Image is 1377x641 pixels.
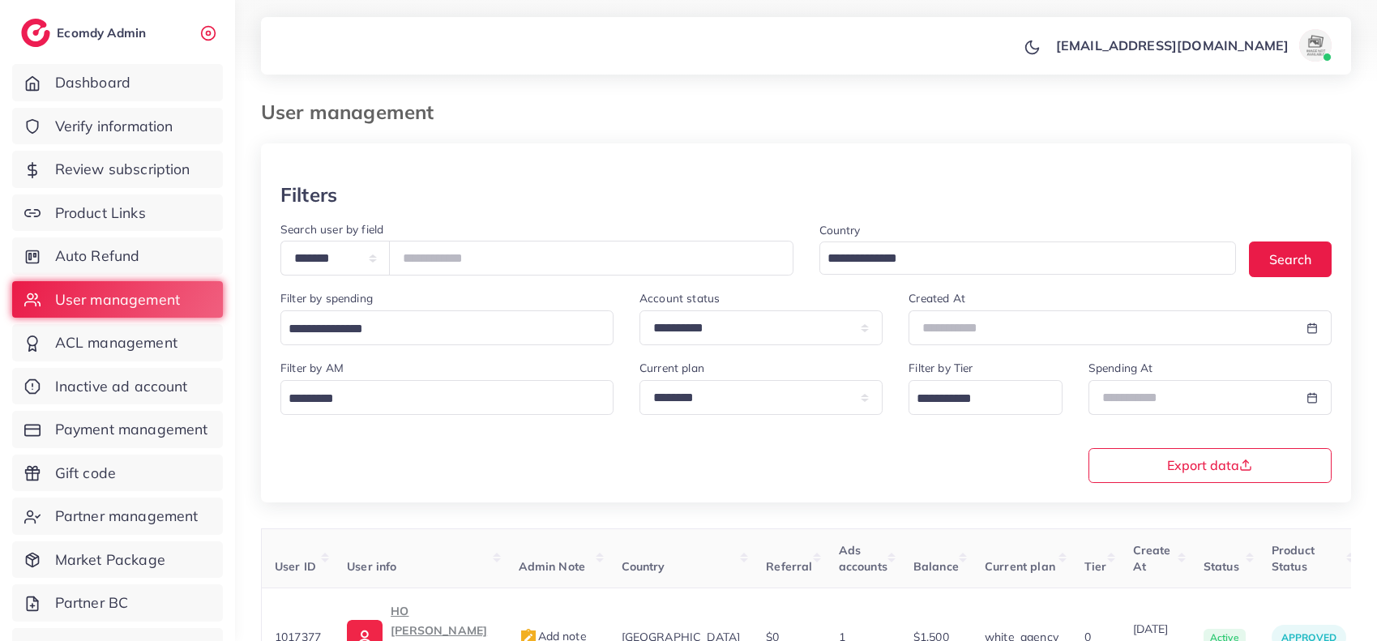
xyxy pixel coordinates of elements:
[280,360,344,376] label: Filter by AM
[12,584,223,622] a: Partner BC
[839,543,887,574] span: Ads accounts
[819,222,861,238] label: Country
[909,360,973,376] label: Filter by Tier
[12,455,223,492] a: Gift code
[12,151,223,188] a: Review subscription
[55,159,190,180] span: Review subscription
[911,387,1041,412] input: Search for option
[766,559,812,574] span: Referral
[55,549,165,570] span: Market Package
[1249,241,1332,276] button: Search
[280,183,337,207] h3: Filters
[819,241,1237,275] div: Search for option
[55,289,180,310] span: User management
[12,281,223,318] a: User management
[347,559,396,574] span: User info
[55,419,208,440] span: Payment management
[1272,543,1315,574] span: Product Status
[622,559,665,574] span: Country
[21,19,50,47] img: logo
[1167,459,1252,472] span: Export data
[1084,559,1107,574] span: Tier
[55,592,129,613] span: Partner BC
[55,463,116,484] span: Gift code
[55,72,130,93] span: Dashboard
[280,290,373,306] label: Filter by spending
[12,368,223,405] a: Inactive ad account
[12,194,223,232] a: Product Links
[280,310,614,345] div: Search for option
[1088,360,1153,376] label: Spending At
[822,246,1216,271] input: Search for option
[1088,448,1332,483] button: Export data
[909,290,965,306] label: Created At
[909,380,1063,415] div: Search for option
[21,19,150,47] a: logoEcomdy Admin
[519,559,586,574] span: Admin Note
[55,506,199,527] span: Partner management
[391,601,492,640] p: HO [PERSON_NAME]
[12,411,223,448] a: Payment management
[1204,559,1239,574] span: Status
[55,116,173,137] span: Verify information
[12,541,223,579] a: Market Package
[12,498,223,535] a: Partner management
[55,203,146,224] span: Product Links
[12,324,223,361] a: ACL management
[639,290,720,306] label: Account status
[280,221,383,237] label: Search user by field
[283,317,592,342] input: Search for option
[1047,29,1338,62] a: [EMAIL_ADDRESS][DOMAIN_NAME]avatar
[55,246,140,267] span: Auto Refund
[275,559,316,574] span: User ID
[1133,543,1171,574] span: Create At
[985,559,1055,574] span: Current plan
[12,237,223,275] a: Auto Refund
[55,332,177,353] span: ACL management
[639,360,704,376] label: Current plan
[55,376,188,397] span: Inactive ad account
[12,64,223,101] a: Dashboard
[12,108,223,145] a: Verify information
[913,559,959,574] span: Balance
[57,25,150,41] h2: Ecomdy Admin
[280,380,614,415] div: Search for option
[283,387,592,412] input: Search for option
[1299,29,1332,62] img: avatar
[1056,36,1289,55] p: [EMAIL_ADDRESS][DOMAIN_NAME]
[261,100,447,124] h3: User management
